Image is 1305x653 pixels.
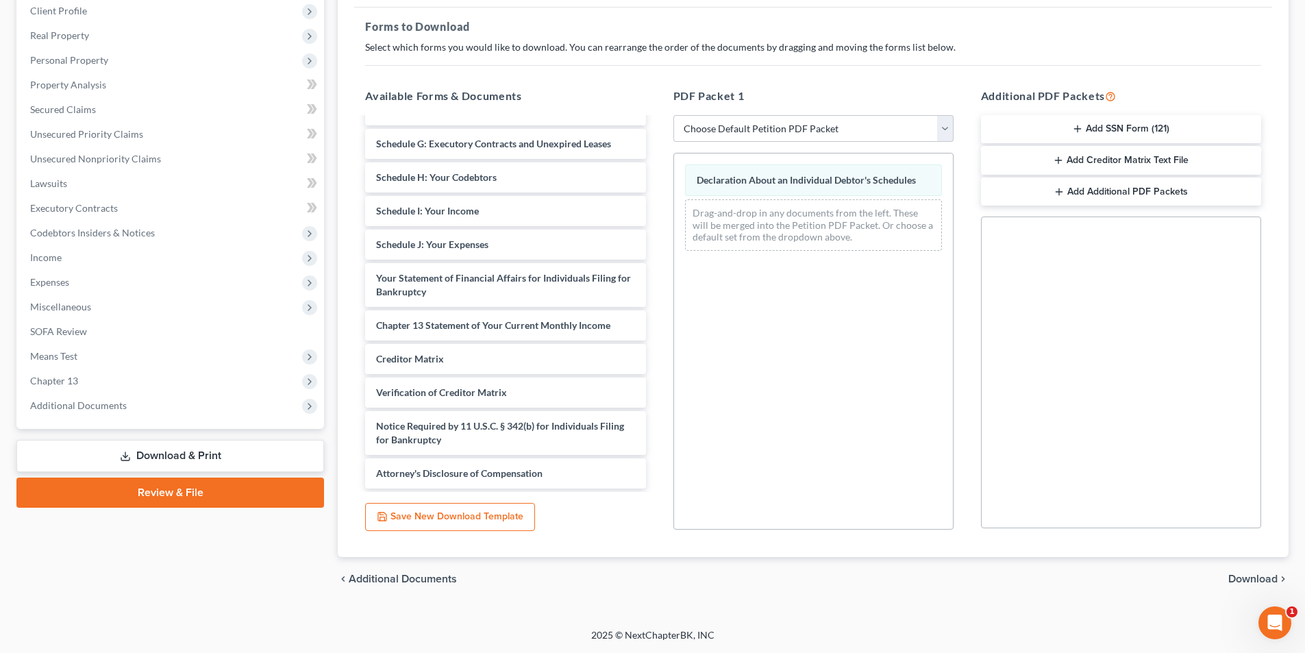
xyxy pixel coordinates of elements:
[1258,606,1291,639] iframe: Intercom live chat
[1287,606,1297,617] span: 1
[16,440,324,472] a: Download & Print
[30,79,106,90] span: Property Analysis
[16,478,324,508] a: Review & File
[365,88,645,104] h5: Available Forms & Documents
[365,19,1261,35] h5: Forms to Download
[376,353,444,365] span: Creditor Matrix
[376,238,488,250] span: Schedule J: Your Expenses
[30,301,91,312] span: Miscellaneous
[262,628,1043,653] div: 2025 © NextChapterBK, INC
[981,115,1261,144] button: Add SSN Form (121)
[349,574,457,584] span: Additional Documents
[376,272,631,297] span: Your Statement of Financial Affairs for Individuals Filing for Bankruptcy
[376,138,611,149] span: Schedule G: Executory Contracts and Unexpired Leases
[19,97,324,122] a: Secured Claims
[673,88,954,104] h5: PDF Packet 1
[697,174,916,186] span: Declaration About an Individual Debtor's Schedules
[30,399,127,411] span: Additional Documents
[30,251,62,263] span: Income
[338,574,457,584] a: chevron_left Additional Documents
[19,73,324,97] a: Property Analysis
[30,202,118,214] span: Executory Contracts
[30,5,87,16] span: Client Profile
[19,122,324,147] a: Unsecured Priority Claims
[981,177,1261,206] button: Add Additional PDF Packets
[19,196,324,221] a: Executory Contracts
[19,319,324,344] a: SOFA Review
[19,147,324,171] a: Unsecured Nonpriority Claims
[376,386,507,398] span: Verification of Creditor Matrix
[338,574,349,584] i: chevron_left
[376,171,497,183] span: Schedule H: Your Codebtors
[30,325,87,337] span: SOFA Review
[19,171,324,196] a: Lawsuits
[30,103,96,115] span: Secured Claims
[981,88,1261,104] h5: Additional PDF Packets
[365,503,535,532] button: Save New Download Template
[376,205,479,217] span: Schedule I: Your Income
[30,375,78,386] span: Chapter 13
[376,467,543,479] span: Attorney's Disclosure of Compensation
[1278,574,1289,584] i: chevron_right
[1228,574,1289,584] button: Download chevron_right
[30,128,143,140] span: Unsecured Priority Claims
[30,350,77,362] span: Means Test
[1228,574,1278,584] span: Download
[30,276,69,288] span: Expenses
[376,420,624,445] span: Notice Required by 11 U.S.C. § 342(b) for Individuals Filing for Bankruptcy
[376,319,610,331] span: Chapter 13 Statement of Your Current Monthly Income
[30,29,89,41] span: Real Property
[981,146,1261,175] button: Add Creditor Matrix Text File
[365,40,1261,54] p: Select which forms you would like to download. You can rearrange the order of the documents by dr...
[376,104,603,116] span: Schedule E/F: Creditors Who Have Unsecured Claims
[30,54,108,66] span: Personal Property
[30,153,161,164] span: Unsecured Nonpriority Claims
[685,199,942,251] div: Drag-and-drop in any documents from the left. These will be merged into the Petition PDF Packet. ...
[30,227,155,238] span: Codebtors Insiders & Notices
[30,177,67,189] span: Lawsuits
